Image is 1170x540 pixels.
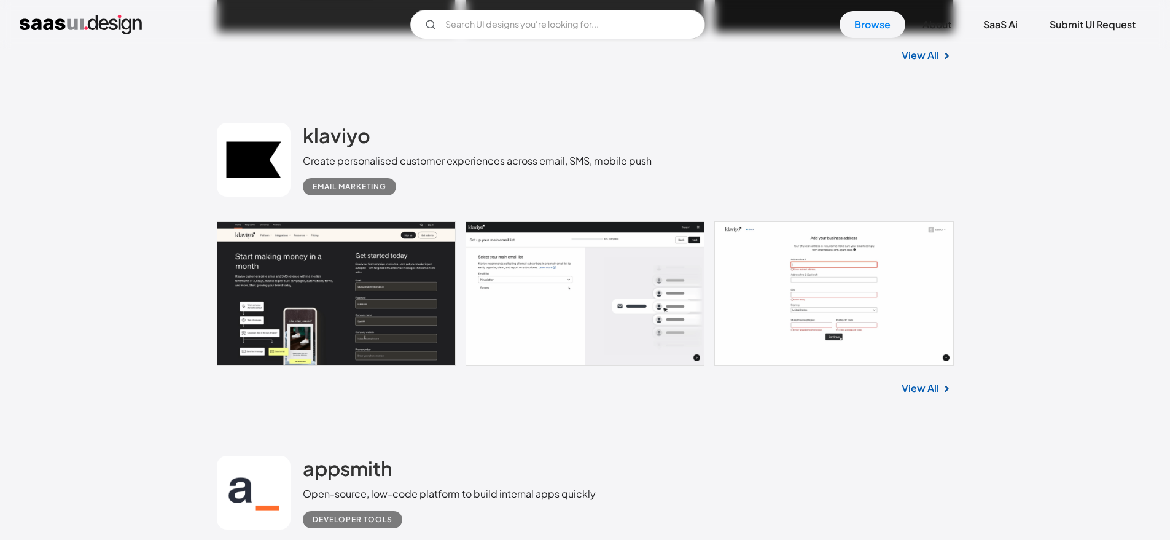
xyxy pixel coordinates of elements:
div: Create personalised customer experiences across email, SMS, mobile push [303,154,652,168]
a: Submit UI Request [1035,11,1150,38]
a: View All [902,381,939,396]
h2: appsmith [303,456,392,480]
input: Search UI designs you're looking for... [410,10,705,39]
div: Developer tools [313,512,392,527]
a: home [20,15,142,34]
h2: klaviyo [303,123,370,147]
a: Browse [840,11,905,38]
a: View All [902,48,939,63]
a: About [908,11,966,38]
div: Open-source, low-code platform to build internal apps quickly [303,487,596,501]
div: Email Marketing [313,179,386,194]
a: SaaS Ai [969,11,1032,38]
a: klaviyo [303,123,370,154]
a: appsmith [303,456,392,487]
form: Email Form [410,10,705,39]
